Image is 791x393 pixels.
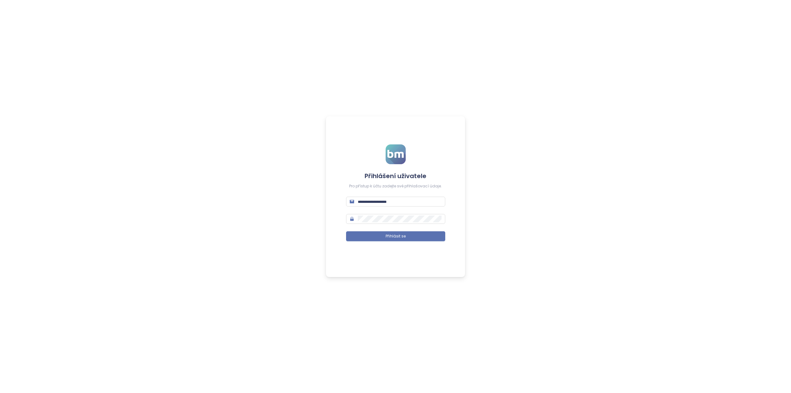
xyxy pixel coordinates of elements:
[346,183,445,189] div: Pro přístup k účtu zadejte své přihlašovací údaje.
[350,199,354,204] span: mail
[350,217,354,221] span: lock
[346,231,445,241] button: Přihlásit se
[346,172,445,180] h4: Přihlášení uživatele
[386,233,406,239] span: Přihlásit se
[386,144,406,164] img: logo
